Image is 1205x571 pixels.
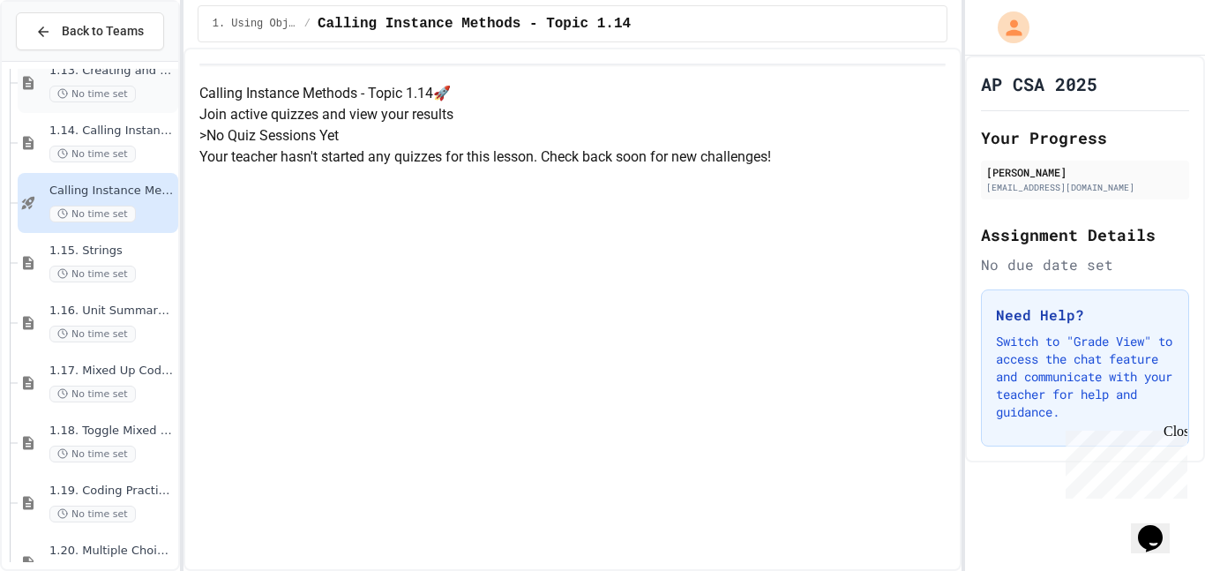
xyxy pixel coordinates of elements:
[49,364,175,379] span: 1.17. Mixed Up Code Practice 1.1-1.6
[49,326,136,342] span: No time set
[16,12,164,50] button: Back to Teams
[199,147,947,168] p: Your teacher hasn't started any quizzes for this lesson. Check back soon for new challenges!
[199,83,947,104] h4: Calling Instance Methods - Topic 1.14 🚀
[49,124,175,139] span: 1.14. Calling Instance Methods
[996,304,1174,326] h3: Need Help?
[49,184,175,199] span: Calling Instance Methods - Topic 1.14
[981,71,1097,96] h1: AP CSA 2025
[49,266,136,282] span: No time set
[49,86,136,102] span: No time set
[199,104,947,125] p: Join active quizzes and view your results
[981,125,1189,150] h2: Your Progress
[986,181,1184,194] div: [EMAIL_ADDRESS][DOMAIN_NAME]
[49,304,175,319] span: 1.16. Unit Summary 1a (1.1-1.6)
[49,544,175,559] span: 1.20. Multiple Choice Exercises for Unit 1a (1.1-1.6)
[49,64,175,79] span: 1.13. Creating and Initializing Objects: Constructors
[49,206,136,222] span: No time set
[1059,424,1187,499] iframe: chat widget
[49,244,175,259] span: 1.15. Strings
[318,13,631,34] span: Calling Instance Methods - Topic 1.14
[979,7,1034,48] div: My Account
[986,164,1184,180] div: [PERSON_NAME]
[981,254,1189,275] div: No due date set
[49,386,136,402] span: No time set
[1131,500,1187,553] iframe: chat widget
[7,7,122,112] div: Chat with us now!Close
[304,17,311,31] span: /
[49,506,136,522] span: No time set
[213,17,297,31] span: 1. Using Objects and Methods
[981,222,1189,247] h2: Assignment Details
[62,22,144,41] span: Back to Teams
[996,333,1174,421] p: Switch to "Grade View" to access the chat feature and communicate with your teacher for help and ...
[49,424,175,439] span: 1.18. Toggle Mixed Up or Write Code Practice 1.1-1.6
[49,446,136,462] span: No time set
[49,146,136,162] span: No time set
[49,484,175,499] span: 1.19. Coding Practice 1a (1.1-1.6)
[199,125,947,147] h5: > No Quiz Sessions Yet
